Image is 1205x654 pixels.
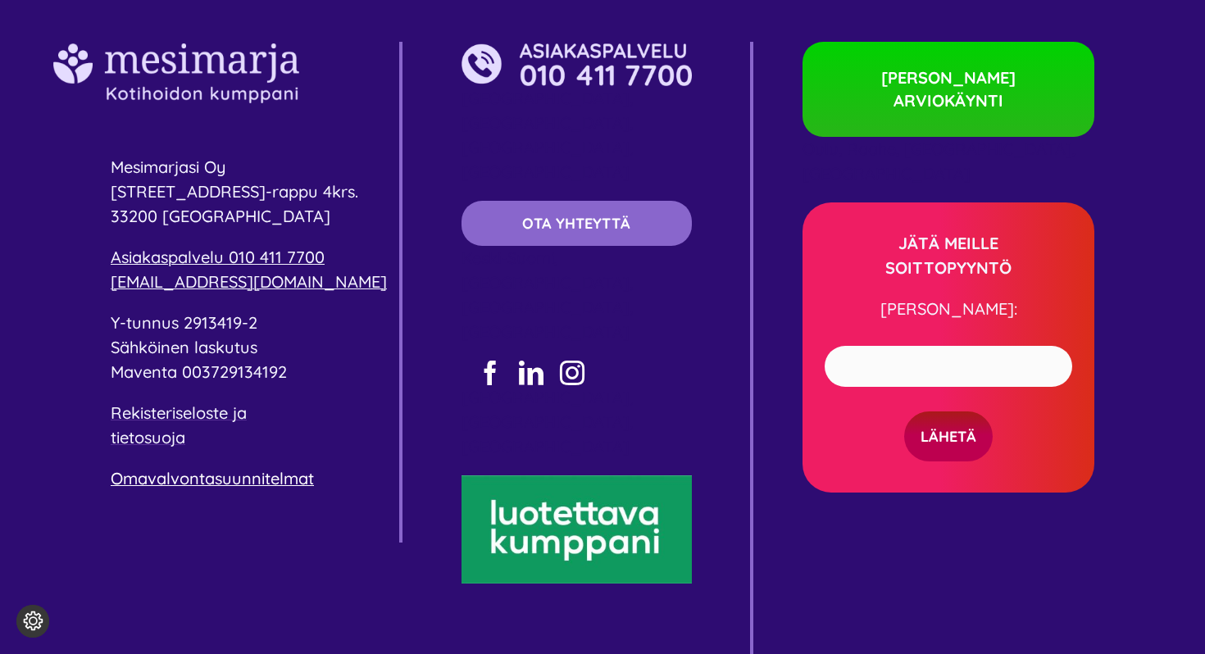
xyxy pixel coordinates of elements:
span: Mesimarjasi Oy [111,157,226,177]
span: Maventa 003729134192 [111,361,287,382]
span: Sähköinen laskutus [111,337,257,357]
input: LÄHETÄ [904,411,993,461]
a: 001Asset 6@2x [462,41,692,61]
span: [STREET_ADDRESS]-rappu 4krs. [111,181,358,202]
a: instagram [560,361,584,385]
span: [GEOGRAPHIC_DATA], [GEOGRAPHIC_DATA], [GEOGRAPHIC_DATA], [GEOGRAPHIC_DATA] [462,88,633,182]
span: [GEOGRAPHIC_DATA], [GEOGRAPHIC_DATA], [GEOGRAPHIC_DATA] [462,387,633,456]
a: [PERSON_NAME] ARVIOKÄYNTI [803,42,1094,137]
a: linkedin [519,361,543,385]
span: Keski-Suomi, [GEOGRAPHIC_DATA], [GEOGRAPHIC_DATA], [GEOGRAPHIC_DATA] [462,248,633,342]
span: [PERSON_NAME] ARVIOKÄYNTI [843,66,1053,112]
a: [EMAIL_ADDRESS][DOMAIN_NAME] [111,271,387,292]
span: [PERSON_NAME]: [880,298,1017,319]
a: facebook [478,361,502,385]
span: 33200 [GEOGRAPHIC_DATA] [111,206,330,226]
a: Rekisteriseloste ja tietosuoja [111,402,247,447]
a: Omavalvontasuunnitelmat [111,468,314,488]
span: Oulu, Raahe, [GEOGRAPHIC_DATA], [GEOGRAPHIC_DATA] [803,139,1075,184]
strong: JÄTÄ MEILLE SOITTOPYYNTÖ [885,233,1012,278]
form: Yhteydenottolomake [825,338,1072,461]
span: Y-tunnus 2913419-2 [111,312,257,333]
button: Evästeasetukset [16,605,49,638]
a: 001Asset 5@2x [53,41,299,61]
span: OTA YHTEYTTÄ [522,215,630,232]
a: OTA YHTEYTTÄ [462,201,692,246]
a: Asiakaspalvelu 010 411 7700 [111,247,325,267]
